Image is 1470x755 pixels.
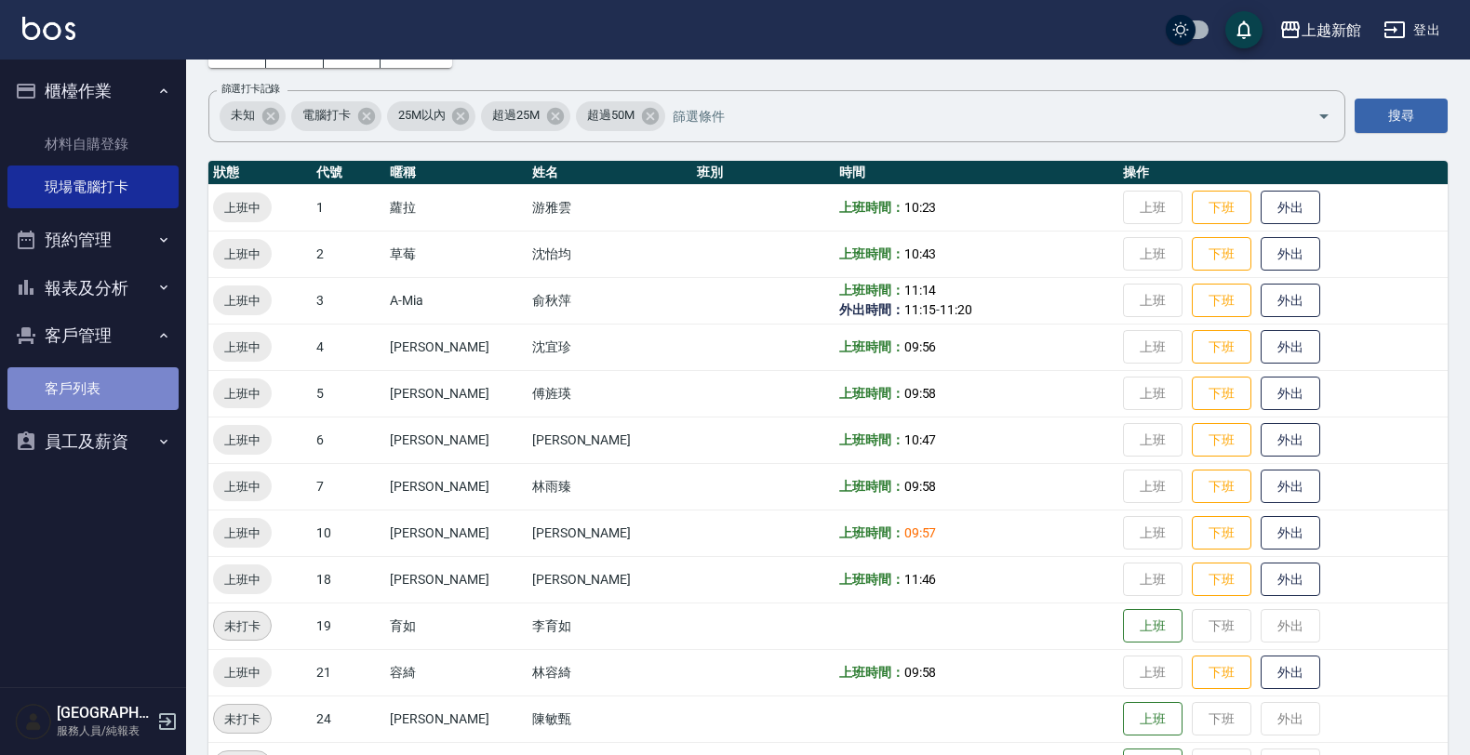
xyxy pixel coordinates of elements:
span: 上班中 [213,291,272,311]
button: 外出 [1261,330,1320,364]
button: 外出 [1261,516,1320,550]
button: 登出 [1376,13,1448,47]
button: 外出 [1261,284,1320,318]
td: [PERSON_NAME] [385,370,528,417]
td: 19 [312,603,385,649]
span: 上班中 [213,430,272,450]
img: Logo [22,17,75,40]
button: 上班 [1123,609,1183,643]
button: 員工及薪資 [7,417,179,466]
span: 超過50M [576,106,646,125]
td: 育如 [385,603,528,649]
td: 沈宜珍 [528,324,693,370]
button: 上越新館 [1272,11,1369,49]
div: 電腦打卡 [291,101,381,131]
label: 篩選打卡記錄 [221,82,280,96]
button: 客戶管理 [7,311,179,360]
b: 上班時間： [839,572,904,587]
td: 陳敏甄 [528,695,693,742]
h5: [GEOGRAPHIC_DATA] [57,704,152,722]
span: 上班中 [213,523,272,543]
td: 蘿拉 [385,184,528,231]
b: 上班時間： [839,386,904,401]
button: 外出 [1261,191,1320,225]
span: 11:14 [904,283,937,298]
td: [PERSON_NAME] [528,417,693,463]
button: 外出 [1261,377,1320,411]
th: 狀態 [208,161,312,185]
button: 外出 [1261,656,1320,690]
span: 上班中 [213,663,272,682]
span: 10:43 [904,246,937,261]
button: 下班 [1192,563,1251,597]
button: 外出 [1261,423,1320,457]
td: 7 [312,463,385,510]
span: 上班中 [213,384,272,404]
b: 上班時間： [839,339,904,354]
b: 上班時間： [839,432,904,447]
td: 傅旌瑛 [528,370,693,417]
span: 超過25M [481,106,551,125]
button: Open [1309,101,1339,131]
button: save [1225,11,1263,48]
button: 櫃檯作業 [7,67,179,115]
td: [PERSON_NAME] [385,417,528,463]
b: 上班時間： [839,525,904,540]
span: 09:58 [904,479,937,494]
span: 25M以內 [387,106,457,125]
span: 10:47 [904,432,937,447]
input: 篩選條件 [668,99,1285,132]
span: 未打卡 [214,616,271,636]
div: 25M以內 [387,101,476,131]
td: 5 [312,370,385,417]
td: 10 [312,510,385,556]
td: 21 [312,649,385,695]
td: 容綺 [385,649,528,695]
div: 未知 [220,101,286,131]
td: [PERSON_NAME] [385,463,528,510]
button: 搜尋 [1355,99,1448,133]
span: 09:57 [904,525,937,540]
div: 超過50M [576,101,665,131]
span: 上班中 [213,198,272,218]
b: 上班時間： [839,200,904,215]
button: 下班 [1192,377,1251,411]
span: 上班中 [213,245,272,264]
td: 林雨臻 [528,463,693,510]
button: 下班 [1192,191,1251,225]
button: 下班 [1192,470,1251,504]
b: 上班時間： [839,479,904,494]
td: [PERSON_NAME] [385,324,528,370]
button: 下班 [1192,237,1251,272]
span: 09:58 [904,665,937,680]
td: [PERSON_NAME] [528,510,693,556]
button: 外出 [1261,470,1320,504]
button: 下班 [1192,330,1251,364]
th: 暱稱 [385,161,528,185]
button: 預約管理 [7,216,179,264]
span: 上班中 [213,570,272,589]
span: 未知 [220,106,266,125]
td: [PERSON_NAME] [528,556,693,603]
span: 11:20 [940,302,972,317]
td: 俞秋萍 [528,277,693,324]
td: 草莓 [385,231,528,277]
td: [PERSON_NAME] [385,556,528,603]
td: 6 [312,417,385,463]
button: 外出 [1261,237,1320,272]
th: 代號 [312,161,385,185]
div: 上越新館 [1302,19,1361,42]
th: 姓名 [528,161,693,185]
button: 下班 [1192,656,1251,690]
td: 李育如 [528,603,693,649]
button: 下班 [1192,516,1251,550]
span: 11:15 [904,302,937,317]
div: 超過25M [481,101,570,131]
span: 09:58 [904,386,937,401]
a: 材料自購登錄 [7,123,179,166]
button: 下班 [1192,423,1251,457]
td: 1 [312,184,385,231]
span: 上班中 [213,338,272,357]
button: 下班 [1192,284,1251,318]
td: 林容綺 [528,649,693,695]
